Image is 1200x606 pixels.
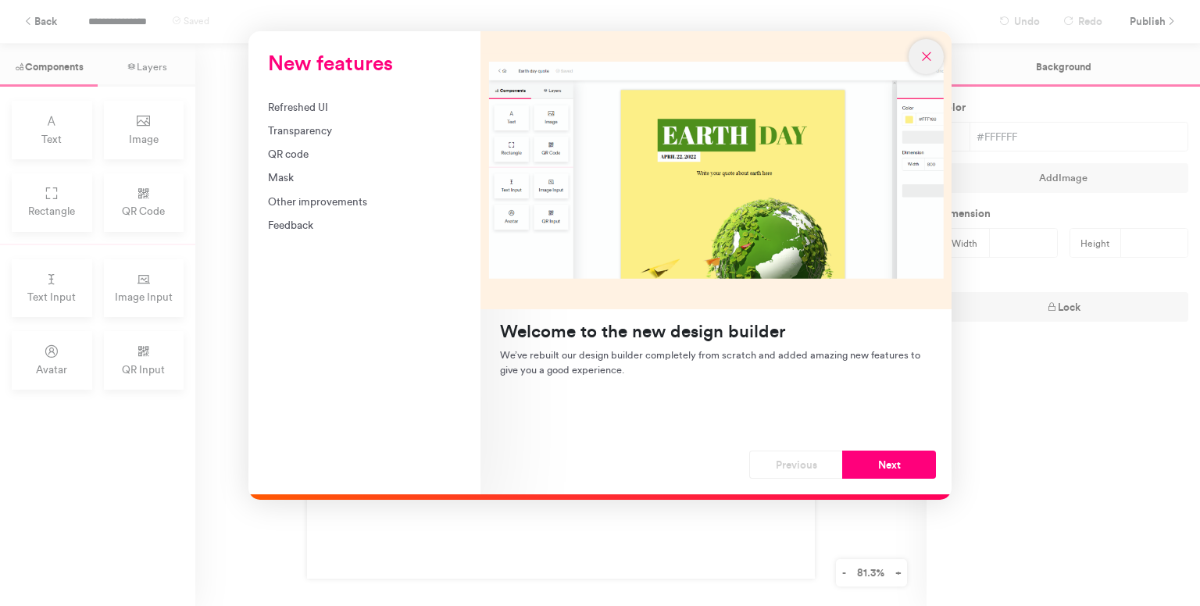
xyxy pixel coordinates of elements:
button: Next [842,451,936,479]
div: Transparency [268,123,461,138]
p: We’ve rebuilt our design builder completely from scratch and added amazing new features to give y... [500,348,932,377]
div: Other improvements [268,194,461,209]
div: New features [248,31,952,500]
div: Mask [268,169,461,185]
h3: New features [268,51,461,76]
div: Refreshed UI [268,99,461,115]
div: Feedback [268,217,461,233]
button: Previous [749,451,843,479]
h4: Welcome to the new design builder [500,321,932,342]
div: Navigation button [749,451,936,479]
iframe: Drift Widget Chat Controller [1122,528,1181,587]
div: QR code [268,146,461,162]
